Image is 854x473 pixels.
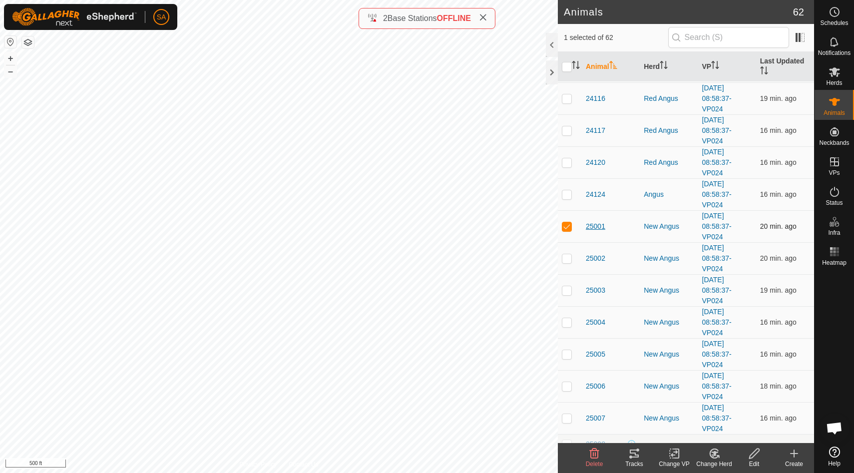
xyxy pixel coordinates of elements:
p-sorticon: Activate to sort [609,62,617,70]
span: Oct 2, 2025, 6:10 PM [760,286,797,294]
span: Oct 2, 2025, 6:13 PM [760,158,797,166]
div: Create [774,460,814,469]
div: New Angus [644,413,694,424]
div: Open chat [820,413,850,443]
span: Heatmap [822,260,847,266]
div: Red Angus [644,157,694,168]
span: 24116 [586,93,605,104]
div: New Angus [644,221,694,232]
img: Gallagher Logo [12,8,137,26]
th: Herd [640,52,698,82]
span: 25006 [586,381,605,392]
div: Angus [644,189,694,200]
span: Oct 2, 2025, 6:11 PM [760,382,797,390]
span: 25007 [586,413,605,424]
div: New Angus [644,349,694,360]
th: Animal [582,52,640,82]
div: Change VP [654,460,694,469]
p-sorticon: Activate to sort [711,62,719,70]
a: [DATE] 08:58:37-VP024 [702,244,732,273]
span: 25001 [586,221,605,232]
div: New Angus [644,285,694,296]
span: 2 [383,14,388,22]
input: Search (S) [668,27,789,48]
span: Delete [586,461,603,468]
div: New Angus [644,253,694,264]
div: New Angus [644,317,694,328]
a: [DATE] 08:58:37-VP024 [702,148,732,177]
a: [DATE] 08:58:37-VP024 [702,308,732,337]
a: Help [815,443,854,471]
div: Red Angus [644,93,694,104]
span: Infra [828,230,840,236]
h2: Animals [564,6,793,18]
span: Oct 2, 2025, 6:10 PM [760,94,797,102]
span: Herds [826,80,842,86]
span: Oct 2, 2025, 6:09 PM [760,222,797,230]
div: - [644,439,694,450]
span: Oct 2, 2025, 6:13 PM [760,190,797,198]
span: OFFLINE [437,14,471,22]
span: Schedules [820,20,848,26]
span: Neckbands [819,140,849,146]
span: VPs [829,170,840,176]
a: Contact Us [289,460,318,469]
span: 25005 [586,349,605,360]
a: [DATE] 08:58:37-VP024 [702,276,732,305]
div: Edit [734,460,774,469]
span: Oct 2, 2025, 6:13 PM [760,126,797,134]
a: [DATE] 08:58:37-VP024 [702,116,732,145]
div: Tracks [614,460,654,469]
span: Oct 2, 2025, 6:09 PM [760,254,797,262]
span: Notifications [818,50,851,56]
span: 25003 [586,285,605,296]
span: Oct 2, 2025, 6:13 PM [760,318,797,326]
button: + [4,52,16,64]
span: Animals [824,110,845,116]
button: Reset Map [4,36,16,48]
a: [DATE] 08:58:37-VP024 [702,340,732,369]
app-display-virtual-paddock-transition: - [702,440,705,448]
p-sorticon: Activate to sort [660,62,668,70]
span: Status [826,200,843,206]
a: [DATE] 08:58:37-VP024 [702,372,732,401]
span: 1 selected of 62 [564,32,668,43]
span: Oct 2, 2025, 6:13 PM [760,414,797,422]
p-sorticon: Activate to sort [760,68,768,76]
span: Base Stations [388,14,437,22]
span: Help [828,461,841,467]
span: 62 [793,4,804,19]
div: Red Angus [644,125,694,136]
a: [DATE] 08:58:37-VP024 [702,180,732,209]
a: [DATE] 08:58:37-VP024 [702,84,732,113]
button: Map Layers [22,36,34,48]
span: 25008 [586,439,605,450]
span: 24124 [586,189,605,200]
a: Privacy Policy [239,460,277,469]
span: 25004 [586,317,605,328]
div: Change Herd [694,460,734,469]
span: - [760,440,763,448]
span: 24120 [586,157,605,168]
button: – [4,65,16,77]
span: 25002 [586,253,605,264]
div: New Angus [644,381,694,392]
p-sorticon: Activate to sort [572,62,580,70]
a: [DATE] 08:58:37-VP024 [702,212,732,241]
span: 24117 [586,125,605,136]
th: VP [698,52,756,82]
a: [DATE] 08:58:37-VP024 [702,404,732,433]
span: SA [157,12,166,22]
th: Last Updated [756,52,814,82]
span: Oct 2, 2025, 6:13 PM [760,350,797,358]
